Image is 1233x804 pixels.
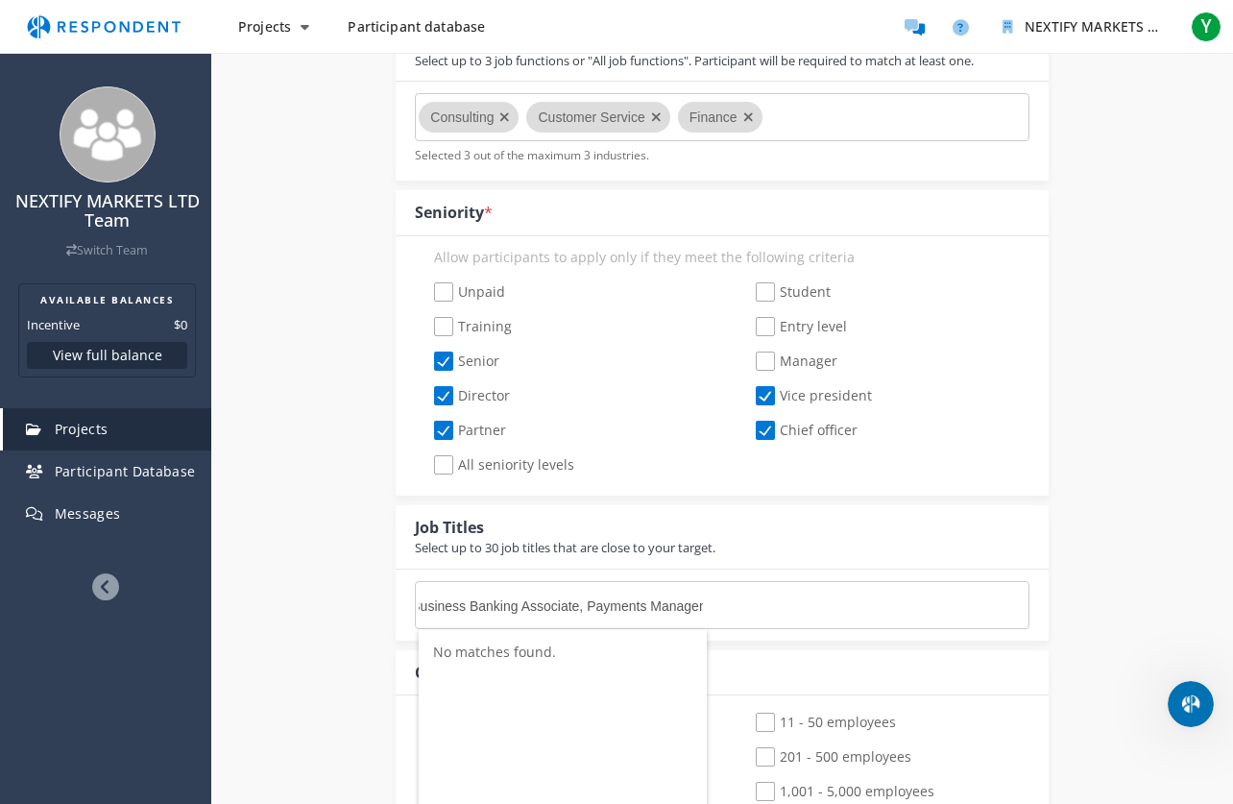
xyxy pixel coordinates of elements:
[66,242,148,258] a: Switch Team
[55,420,109,438] span: Projects
[12,192,202,231] h4: NEXTIFY MARKETS LTD Team
[27,342,187,369] button: View full balance
[15,9,192,45] img: respondent-logo.png
[987,10,1179,44] button: NEXTIFY MARKETS LTD Team
[434,386,510,409] span: Director
[415,662,530,684] div: Company Size
[55,504,121,523] span: Messages
[1025,17,1212,36] span: NEXTIFY MARKETS LTD Team
[419,629,707,675] li: No matches found.
[415,146,1028,164] div: Selected 3 out of the maximum 3 industries.
[1168,681,1214,727] iframe: Intercom live chat
[419,590,707,622] input: Select job titles
[27,292,187,307] h2: AVAILABLE BALANCES
[756,747,911,770] span: 201 - 500 employees
[756,421,858,444] span: Chief officer
[348,17,485,36] span: Participant database
[415,517,715,556] div: Job Titles
[1191,12,1221,42] span: Y
[538,110,644,125] span: Customer Service
[27,315,80,334] dt: Incentive
[756,352,837,375] span: Manager
[415,539,715,557] div: Select up to 30 job titles that are close to your target.
[332,10,500,44] a: Participant database
[415,52,974,70] div: Select up to 3 job functions or "All job functions". Participant will be required to match at lea...
[55,462,196,480] span: Participant Database
[18,283,196,378] section: Balance summary
[941,8,979,46] a: Help and support
[415,248,1028,277] div: Allow participants to apply only if they meet the following criteria
[756,713,896,736] span: 11 - 50 employees
[434,352,499,375] span: Senior
[499,107,510,128] button: Remove Consulting
[430,110,494,125] span: Consulting
[415,202,493,224] div: Seniority
[223,10,325,44] button: Projects
[174,315,187,334] dd: $0
[434,282,505,305] span: Unpaid
[434,421,506,444] span: Partner
[651,107,662,128] button: Remove Customer Service
[1187,10,1225,44] button: Y
[60,86,156,183] img: team_avatar_256.png
[434,317,512,340] span: Training
[434,455,574,478] span: All seniority levels
[756,282,831,305] span: Student
[689,110,737,125] span: Finance
[756,317,847,340] span: Entry level
[238,17,291,36] span: Projects
[743,107,754,128] button: Remove Finance
[895,8,933,46] a: Message participants
[756,386,872,409] span: Vice president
